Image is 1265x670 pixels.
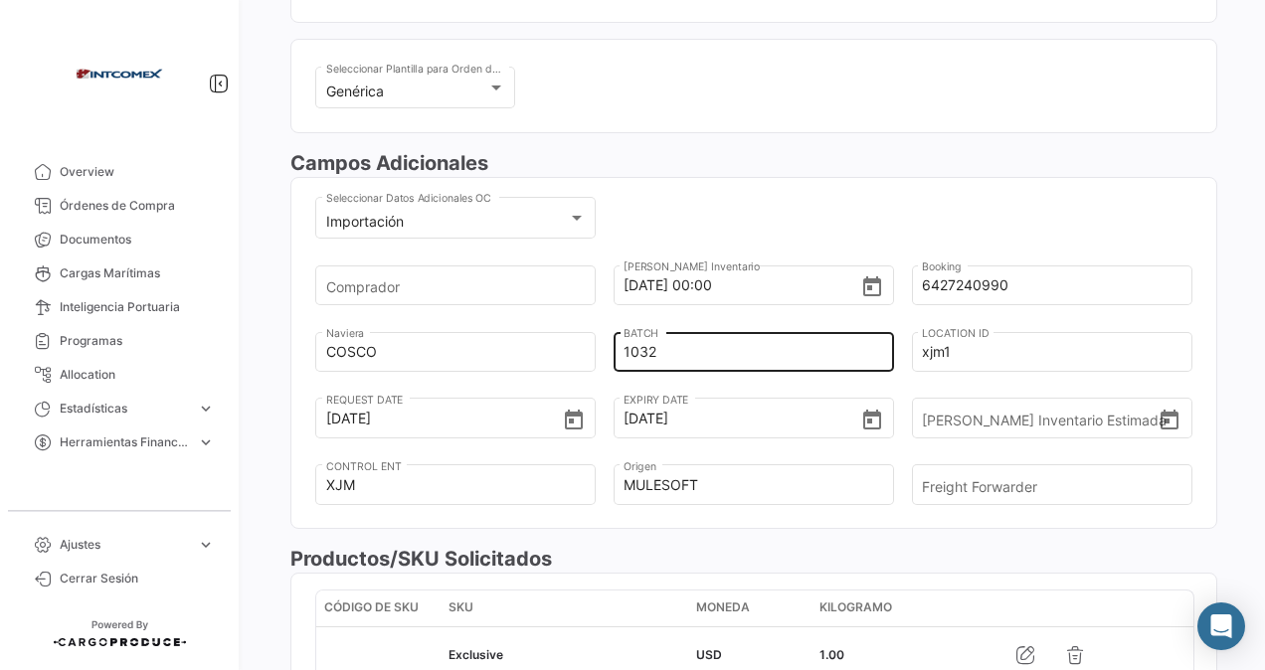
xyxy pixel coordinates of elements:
span: Cargas Marítimas [60,264,215,282]
span: Moneda [696,598,750,616]
span: Cerrar Sesión [60,570,215,587]
span: Inteligencia Portuaria [60,298,215,316]
input: Seleccionar una fecha [624,251,859,320]
datatable-header-cell: Código de SKU [316,590,441,626]
span: SKU [449,598,473,616]
a: Documentos [16,223,223,256]
button: Open calendar [860,408,884,429]
img: intcomex.png [70,24,169,123]
a: Órdenes de Compra [16,189,223,223]
span: expand_more [197,536,215,554]
span: Exclusive [449,647,503,662]
span: Allocation [60,366,215,384]
a: Programas [16,324,223,358]
span: Overview [60,163,215,181]
a: Cargas Marítimas [16,256,223,290]
h3: Productos/SKU Solicitados [290,545,1217,573]
button: Open calendar [1158,408,1181,429]
mat-select-trigger: Importación [326,213,404,230]
span: expand_more [197,433,215,451]
span: Órdenes de Compra [60,197,215,215]
a: Overview [16,155,223,189]
a: Inteligencia Portuaria [16,290,223,324]
button: Open calendar [562,408,586,429]
datatable-header-cell: Moneda [688,590,813,626]
div: Abrir Intercom Messenger [1197,602,1245,650]
datatable-header-cell: SKU [441,590,688,626]
button: Open calendar [860,274,884,296]
span: Herramientas Financieras [60,433,189,451]
input: Seleccionar una fecha [326,384,562,453]
span: Estadísticas [60,400,189,418]
mat-select-trigger: Genérica [326,83,384,99]
span: Documentos [60,231,215,249]
span: USD [696,647,722,662]
span: Programas [60,332,215,350]
span: Ajustes [60,536,189,554]
a: Allocation [16,358,223,392]
span: 1.00 [819,647,844,662]
input: Seleccionar una fecha [624,384,859,453]
h3: Campos Adicionales [290,149,1217,177]
span: Código de SKU [324,598,419,616]
span: Kilogramo [819,598,892,616]
span: expand_more [197,400,215,418]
